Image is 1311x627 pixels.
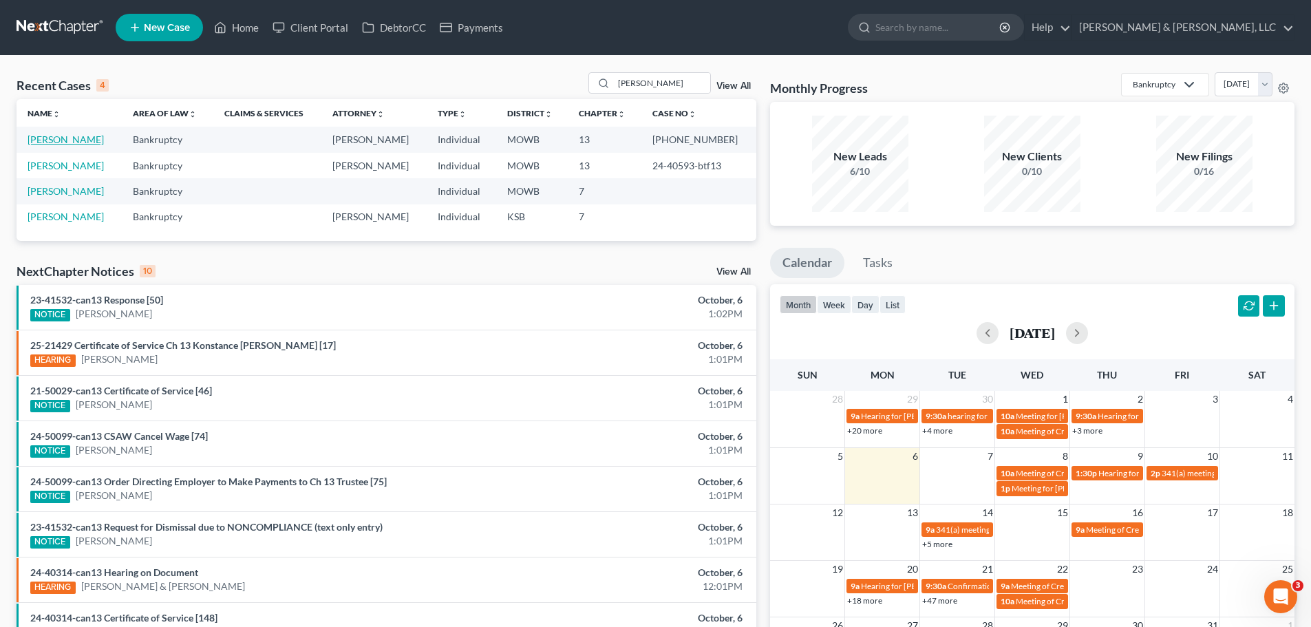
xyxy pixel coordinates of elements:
[851,581,860,591] span: 9a
[568,178,641,204] td: 7
[1281,561,1294,577] span: 25
[906,561,919,577] span: 20
[76,534,152,548] a: [PERSON_NAME]
[1162,468,1294,478] span: 341(a) meeting for [PERSON_NAME]
[652,108,696,118] a: Case Nounfold_more
[122,204,214,230] td: Bankruptcy
[1248,369,1266,381] span: Sat
[140,265,156,277] div: 10
[30,521,383,533] a: 23-41532-can13 Request for Dismissal due to NONCOMPLIANCE (text only entry)
[355,15,433,40] a: DebtorCC
[30,612,217,624] a: 24-40314-can13 Certificate of Service [148]
[984,164,1080,178] div: 0/10
[1016,411,1197,421] span: Meeting for [PERSON_NAME] & [PERSON_NAME]
[1133,78,1175,90] div: Bankruptcy
[1061,391,1069,407] span: 1
[847,595,882,606] a: +18 more
[376,110,385,118] i: unfold_more
[514,520,743,534] div: October, 6
[458,110,467,118] i: unfold_more
[514,339,743,352] div: October, 6
[1131,504,1144,521] span: 16
[496,204,568,230] td: KSB
[96,79,109,92] div: 4
[770,248,844,278] a: Calendar
[1211,391,1219,407] span: 3
[851,248,905,278] a: Tasks
[30,476,387,487] a: 24-50099-can13 Order Directing Employer to Make Payments to Ch 13 Trustee [75]
[926,524,935,535] span: 9a
[514,307,743,321] div: 1:02PM
[496,153,568,178] td: MOWB
[812,149,908,164] div: New Leads
[321,153,427,178] td: [PERSON_NAME]
[30,445,70,458] div: NOTICE
[1264,580,1297,613] iframe: Intercom live chat
[948,411,1127,421] span: hearing for [PERSON_NAME] & [PERSON_NAME]
[1010,326,1055,340] h2: [DATE]
[1021,369,1043,381] span: Wed
[1056,561,1069,577] span: 22
[1072,425,1102,436] a: +3 more
[1136,448,1144,465] span: 9
[641,127,756,152] td: [PHONE_NUMBER]
[1076,468,1097,478] span: 1:30p
[514,534,743,548] div: 1:01PM
[926,411,946,421] span: 9:30a
[1001,483,1010,493] span: 1p
[30,491,70,503] div: NOTICE
[514,398,743,412] div: 1:01PM
[30,566,198,578] a: 24-40314-can13 Hearing on Document
[981,561,994,577] span: 21
[716,267,751,277] a: View All
[52,110,61,118] i: unfold_more
[568,127,641,152] td: 13
[496,127,568,152] td: MOWB
[1001,581,1010,591] span: 9a
[936,524,1069,535] span: 341(a) meeting for [PERSON_NAME]
[514,566,743,580] div: October, 6
[617,110,626,118] i: unfold_more
[922,595,957,606] a: +47 more
[496,178,568,204] td: MOWB
[514,384,743,398] div: October, 6
[122,153,214,178] td: Bankruptcy
[1286,391,1294,407] span: 4
[948,369,966,381] span: Tue
[906,391,919,407] span: 29
[831,391,844,407] span: 28
[321,127,427,152] td: [PERSON_NAME]
[76,443,152,457] a: [PERSON_NAME]
[1098,411,1205,421] span: Hearing for [PERSON_NAME]
[1025,15,1071,40] a: Help
[847,425,882,436] a: +20 more
[28,108,61,118] a: Nameunfold_more
[427,153,495,178] td: Individual
[28,160,104,171] a: [PERSON_NAME]
[30,430,208,442] a: 24-50099-can13 CSAW Cancel Wage [74]
[1061,448,1069,465] span: 8
[1156,164,1253,178] div: 0/16
[427,204,495,230] td: Individual
[1072,15,1294,40] a: [PERSON_NAME] & [PERSON_NAME], LLC
[1281,448,1294,465] span: 11
[851,411,860,421] span: 9a
[1206,504,1219,521] span: 17
[984,149,1080,164] div: New Clients
[321,204,427,230] td: [PERSON_NAME]
[861,411,1034,421] span: Hearing for [PERSON_NAME] [PERSON_NAME]
[1012,483,1120,493] span: Meeting for [PERSON_NAME]
[1016,468,1241,478] span: Meeting of Creditors for [PERSON_NAME] & [PERSON_NAME]
[568,153,641,178] td: 13
[332,108,385,118] a: Attorneyunfold_more
[514,489,743,502] div: 1:01PM
[688,110,696,118] i: unfold_more
[981,391,994,407] span: 30
[1001,596,1014,606] span: 10a
[831,504,844,521] span: 12
[1001,468,1014,478] span: 10a
[81,352,158,366] a: [PERSON_NAME]
[30,536,70,549] div: NOTICE
[133,108,197,118] a: Area of Lawunfold_more
[1001,411,1014,421] span: 10a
